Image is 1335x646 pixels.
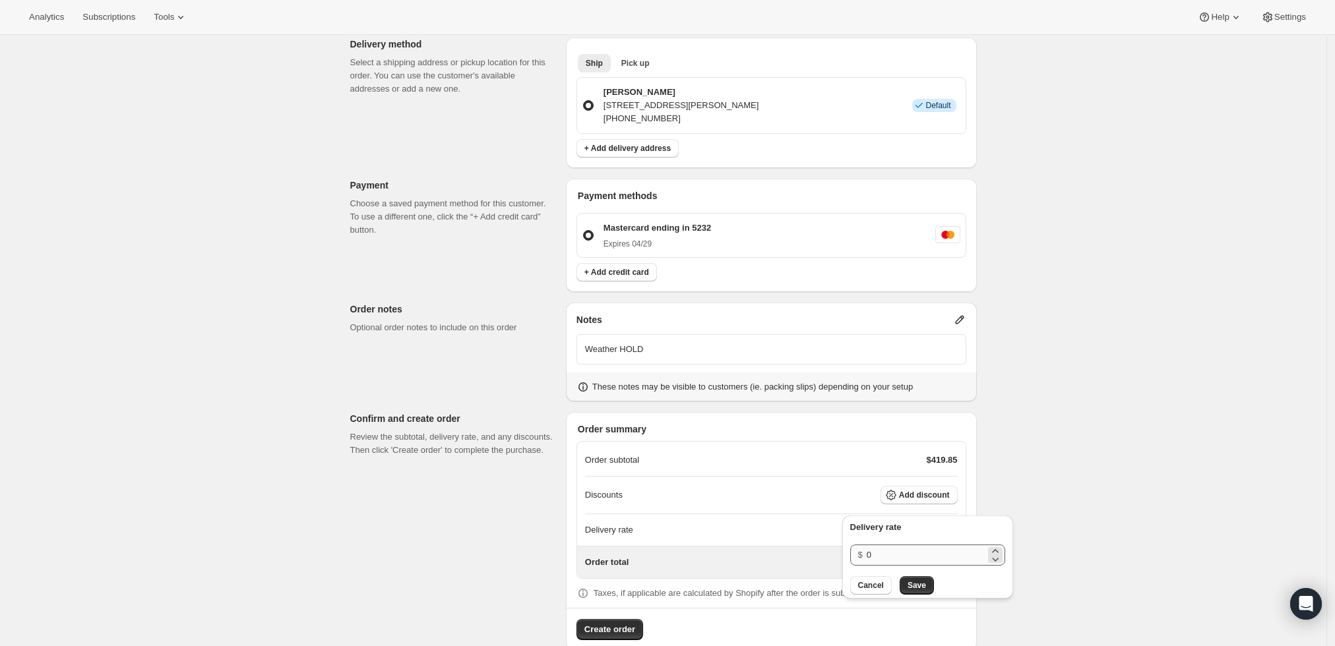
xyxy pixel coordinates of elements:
p: Delivery method [350,38,555,51]
span: Create order [584,623,635,636]
p: Payment [350,179,555,192]
span: Default [925,100,950,111]
p: Order subtotal [585,454,639,467]
p: Delivery rate [585,523,633,537]
p: Confirm and create order [350,412,555,425]
button: Help [1190,8,1250,26]
span: Add discount [899,490,950,500]
span: + Add delivery address [584,143,671,154]
button: + Add delivery address [576,139,679,158]
p: Expires 04/29 [604,239,711,249]
p: Select a shipping address or pickup location for this order. You can use the customer's available... [350,56,555,96]
p: Discounts [585,488,623,502]
button: Create order [576,619,643,640]
span: Pick up [621,58,650,69]
p: Order total [585,556,629,569]
span: Tools [154,12,174,22]
div: Open Intercom Messenger [1290,588,1322,620]
button: Cancel [850,576,892,595]
p: Payment methods [578,189,966,202]
p: Review the subtotal, delivery rate, and any discounts. Then click 'Create order' to complete the ... [350,430,555,457]
span: Notes [576,313,602,326]
p: These notes may be visible to customers (ie. packing slips) depending on your setup [592,380,913,394]
p: [PHONE_NUMBER] [604,112,759,125]
span: Help [1211,12,1229,22]
p: Order summary [578,423,966,436]
span: Subscriptions [82,12,135,22]
span: + Add credit card [584,267,649,278]
span: Analytics [29,12,64,22]
button: Analytics [21,8,72,26]
span: $ [858,550,863,560]
p: [PERSON_NAME] [604,86,759,99]
button: + Add credit card [576,263,657,281]
button: Add discount [881,486,958,504]
span: Settings [1274,12,1306,22]
button: Tools [146,8,195,26]
span: Save [908,580,926,591]
button: Subscriptions [75,8,143,26]
p: Weather HOLD [585,343,958,356]
p: Taxes, if applicable are calculated by Shopify after the order is submitted [594,587,869,600]
button: Settings [1253,8,1314,26]
p: $419.85 [927,454,958,467]
p: Delivery rate [850,521,1005,534]
p: [STREET_ADDRESS][PERSON_NAME] [604,99,759,112]
span: Cancel [858,580,884,591]
p: Optional order notes to include on this order [350,321,555,334]
p: Choose a saved payment method for this customer. To use a different one, click the “+ Add credit ... [350,197,555,237]
button: Save [900,576,934,595]
span: Ship [586,58,603,69]
p: Order notes [350,303,555,316]
p: Mastercard ending in 5232 [604,221,711,235]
